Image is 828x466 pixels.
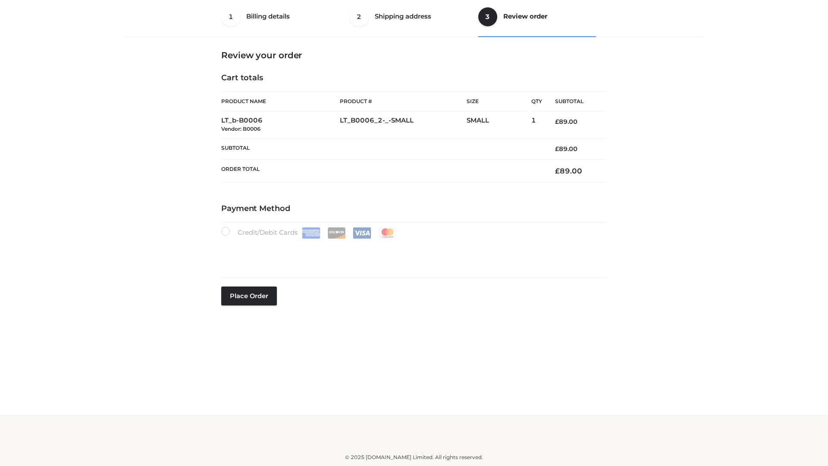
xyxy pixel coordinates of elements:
small: Vendor: B0006 [221,126,260,132]
img: Mastercard [378,227,397,239]
td: SMALL [467,111,531,139]
th: Order Total [221,160,542,183]
th: Product # [340,91,467,111]
span: £ [555,118,559,126]
img: Discover [327,227,346,239]
h4: Cart totals [221,73,607,83]
td: LT_b-B0006 [221,111,340,139]
span: £ [555,145,559,153]
th: Size [467,92,527,111]
bdi: 89.00 [555,118,577,126]
div: © 2025 [DOMAIN_NAME] Limited. All rights reserved. [128,453,700,462]
td: 1 [531,111,542,139]
th: Subtotal [221,138,542,159]
h3: Review your order [221,50,607,60]
img: Amex [302,227,320,239]
bdi: 89.00 [555,167,582,175]
td: LT_B0006_2-_-SMALL [340,111,467,139]
th: Subtotal [542,92,607,111]
h4: Payment Method [221,204,607,214]
label: Credit/Debit Cards [221,227,398,239]
bdi: 89.00 [555,145,577,153]
th: Qty [531,91,542,111]
img: Visa [353,227,371,239]
th: Product Name [221,91,340,111]
button: Place order [221,287,277,305]
span: £ [555,167,560,175]
iframe: Secure payment input frame [220,237,605,268]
